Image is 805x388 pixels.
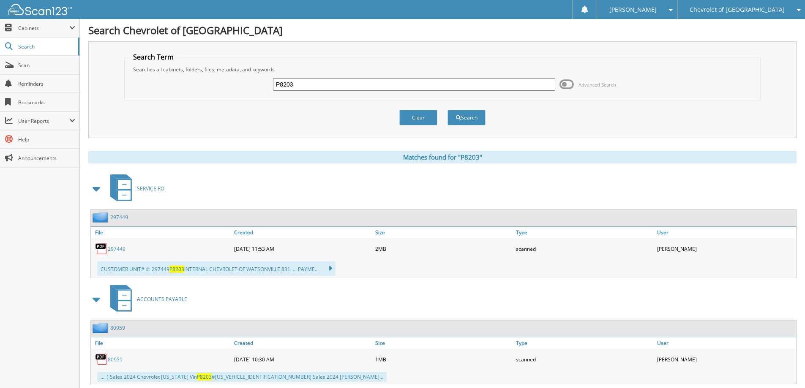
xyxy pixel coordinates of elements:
span: SERVICE RO [137,185,164,192]
span: Reminders [18,80,75,87]
a: Size [373,227,514,238]
a: 297449 [110,214,128,221]
a: 80959 [108,356,123,363]
button: Search [448,110,486,125]
div: [PERSON_NAME] [655,351,796,368]
a: Size [373,337,514,349]
a: SERVICE RO [105,172,164,205]
span: [PERSON_NAME] [609,7,657,12]
div: scanned [514,240,655,257]
span: Scan [18,62,75,69]
a: Created [232,227,373,238]
div: [DATE] 10:30 AM [232,351,373,368]
a: User [655,227,796,238]
a: Created [232,337,373,349]
iframe: Chat Widget [763,347,805,388]
h1: Search Chevrolet of [GEOGRAPHIC_DATA] [88,23,797,37]
span: Announcements [18,155,75,162]
span: Chevrolet of [GEOGRAPHIC_DATA] [690,7,785,12]
span: Bookmarks [18,99,75,106]
div: Searches all cabinets, folders, files, metadata, and keywords [129,66,756,73]
div: .... ) Sales 2024 Chevrolet [US_STATE] Vin #[US_VEHICLE_IDENTIFICATION_NUMBER] Sales 2024 [PERSON... [97,372,387,382]
img: PDF.png [95,353,108,366]
a: Type [514,227,655,238]
span: Help [18,136,75,143]
span: User Reports [18,117,69,125]
span: P8203 [197,373,212,380]
a: ACCOUNTS PAYABLE [105,282,187,316]
a: 297449 [108,245,126,252]
div: Matches found for "P8203" [88,151,797,163]
span: Search [18,43,74,50]
a: File [91,227,232,238]
div: [PERSON_NAME] [655,240,796,257]
img: PDF.png [95,242,108,255]
span: ACCOUNTS PAYABLE [137,296,187,303]
span: Cabinets [18,24,69,32]
img: scan123-logo-white.svg [8,4,72,15]
a: User [655,337,796,349]
div: [DATE] 11:53 AM [232,240,373,257]
div: 1MB [373,351,514,368]
span: Advanced Search [579,81,616,88]
a: Type [514,337,655,349]
div: 2MB [373,240,514,257]
button: Clear [399,110,437,125]
span: P8203 [169,266,184,273]
img: folder2.png [93,323,110,333]
legend: Search Term [129,52,178,62]
div: CUSTOMER UNIT# #: 297449 INTERNAL CHEVROLET OF WATSONVILLE 831. ... PAYME... [97,261,336,276]
img: folder2.png [93,212,110,222]
a: File [91,337,232,349]
div: scanned [514,351,655,368]
a: 80959 [110,324,125,331]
